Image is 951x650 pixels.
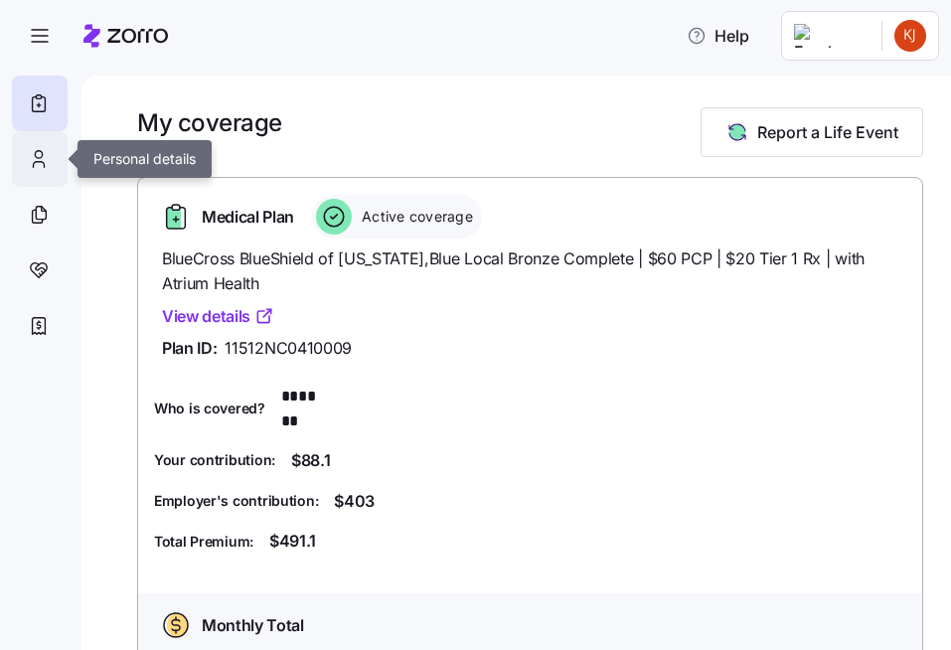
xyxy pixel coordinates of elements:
span: 11512NC0410009 [225,336,352,361]
span: Active coverage [356,207,473,227]
h1: My coverage [137,107,282,138]
button: Help [671,16,765,56]
button: Report a Life Event [701,107,923,157]
span: Your contribution: [154,450,275,470]
span: Total Premium: [154,532,253,552]
span: Who is covered? [154,399,265,418]
span: Report a Life Event [757,120,898,144]
span: Employer's contribution: [154,491,318,511]
span: Monthly Total [202,613,304,638]
img: Employer logo [794,24,866,48]
span: $491.1 [269,529,316,554]
span: Medical Plan [202,205,294,230]
img: 9385e3284198ad746f514bbf74938af7 [894,20,926,52]
span: BlueCross BlueShield of [US_STATE] , Blue Local Bronze Complete | $60 PCP | $20 Tier 1 Rx | with ... [162,246,898,296]
a: View details [162,304,274,329]
span: Help [687,24,749,48]
span: Plan ID: [162,336,217,361]
span: $88.1 [291,448,330,473]
span: $403 [334,489,375,514]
